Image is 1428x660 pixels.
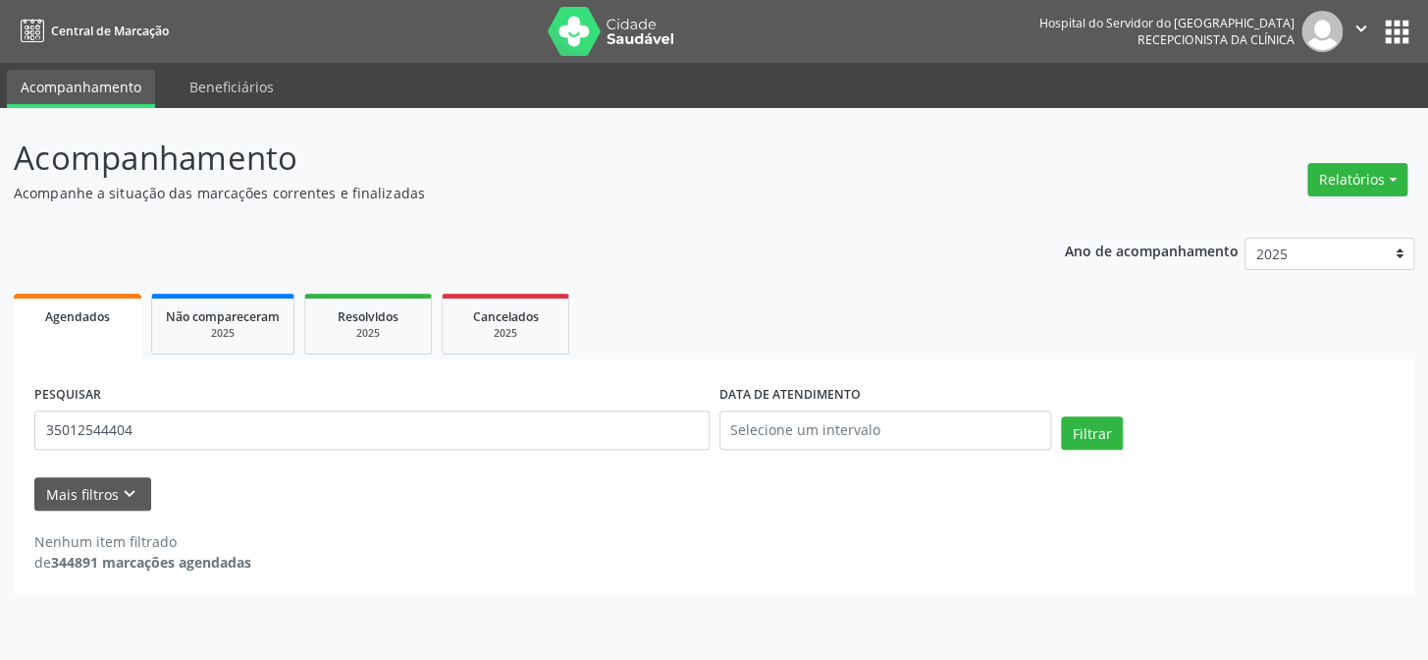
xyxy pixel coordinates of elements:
[176,70,288,104] a: Beneficiários
[319,326,417,341] div: 2025
[51,553,251,572] strong: 344891 marcações agendadas
[719,411,1052,450] input: Selecione um intervalo
[34,531,251,552] div: Nenhum item filtrado
[1061,416,1123,450] button: Filtrar
[1307,163,1407,196] button: Relatórios
[34,380,101,411] label: PESQUISAR
[1343,11,1380,52] button: 
[1350,18,1372,39] i: 
[119,483,140,505] i: keyboard_arrow_down
[51,23,169,39] span: Central de Marcação
[1380,15,1414,49] button: apps
[1301,11,1343,52] img: img
[14,183,994,203] p: Acompanhe a situação das marcações correntes e finalizadas
[14,134,994,183] p: Acompanhamento
[166,326,280,341] div: 2025
[34,411,710,450] input: Nome, código do beneficiário ou CPF
[338,308,398,325] span: Resolvidos
[166,308,280,325] span: Não compareceram
[473,308,539,325] span: Cancelados
[34,477,151,512] button: Mais filtroskeyboard_arrow_down
[7,70,155,108] a: Acompanhamento
[1137,31,1295,48] span: Recepcionista da clínica
[14,15,169,47] a: Central de Marcação
[1039,15,1295,31] div: Hospital do Servidor do [GEOGRAPHIC_DATA]
[45,308,110,325] span: Agendados
[1064,238,1238,262] p: Ano de acompanhamento
[34,552,251,573] div: de
[456,326,555,341] div: 2025
[719,380,861,411] label: DATA DE ATENDIMENTO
